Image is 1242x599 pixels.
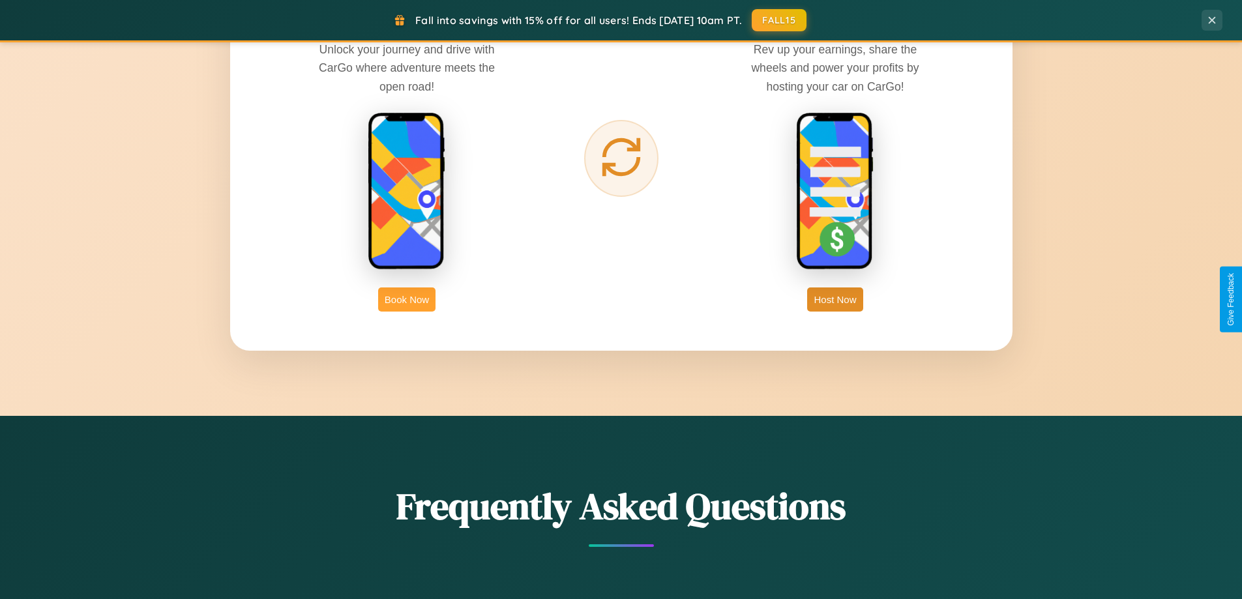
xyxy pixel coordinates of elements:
button: FALL15 [752,9,806,31]
span: Fall into savings with 15% off for all users! Ends [DATE] 10am PT. [415,14,742,27]
h2: Frequently Asked Questions [230,481,1013,531]
p: Unlock your journey and drive with CarGo where adventure meets the open road! [309,40,505,95]
img: rent phone [368,112,446,271]
div: Give Feedback [1226,273,1235,326]
img: host phone [796,112,874,271]
button: Host Now [807,287,863,312]
p: Rev up your earnings, share the wheels and power your profits by hosting your car on CarGo! [737,40,933,95]
button: Book Now [378,287,436,312]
